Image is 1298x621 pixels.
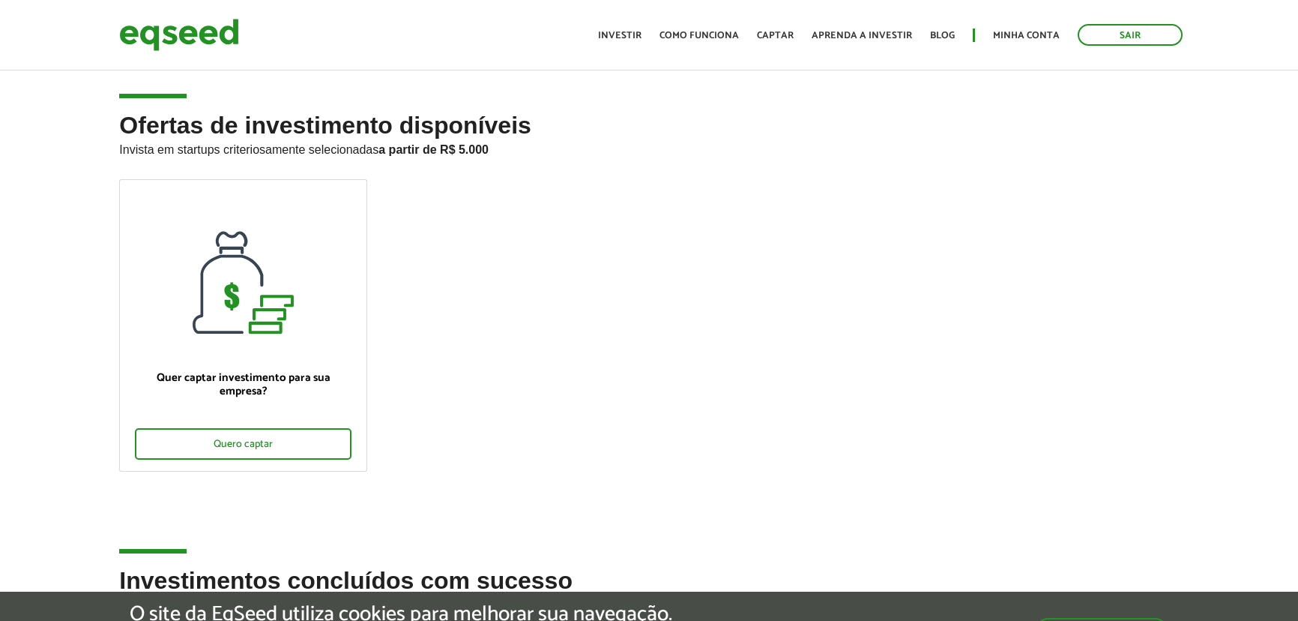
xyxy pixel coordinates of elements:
[598,31,642,40] a: Investir
[119,139,1178,157] p: Invista em startups criteriosamente selecionadas
[930,31,955,40] a: Blog
[135,428,351,460] div: Quero captar
[993,31,1060,40] a: Minha conta
[119,179,367,472] a: Quer captar investimento para sua empresa? Quero captar
[119,15,239,55] img: EqSeed
[378,143,489,156] strong: a partir de R$ 5.000
[659,31,739,40] a: Como funciona
[119,112,1178,179] h2: Ofertas de investimento disponíveis
[135,371,351,398] p: Quer captar investimento para sua empresa?
[812,31,912,40] a: Aprenda a investir
[757,31,794,40] a: Captar
[119,568,1178,616] h2: Investimentos concluídos com sucesso
[1078,24,1183,46] a: Sair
